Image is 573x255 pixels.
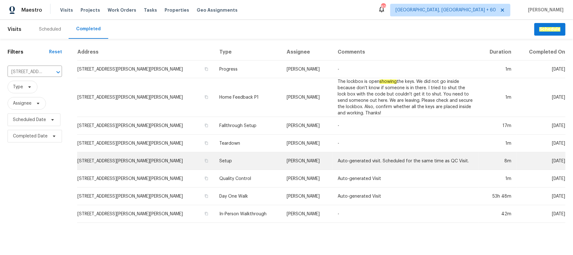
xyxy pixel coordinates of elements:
td: [PERSON_NAME] [282,170,332,188]
button: Copy Address [204,140,209,146]
th: Comments [333,44,479,61]
td: 42m [479,205,516,223]
td: 53h 48m [479,188,516,205]
span: Work Orders [108,7,136,13]
td: The lockbox is open the keys. We did not go inside because don't know if someone is in there. I t... [333,78,479,117]
button: Copy Address [204,211,209,217]
td: Teardown [214,135,282,152]
button: Copy Address [204,123,209,128]
td: [PERSON_NAME] [282,205,332,223]
td: Quality Control [214,170,282,188]
td: Fallthrough Setup [214,117,282,135]
td: [PERSON_NAME] [282,117,332,135]
td: - [333,205,479,223]
td: [DATE] [516,61,565,78]
td: Day One Walk [214,188,282,205]
span: Visits [8,22,21,36]
button: Copy Address [204,193,209,199]
button: Open [54,68,63,77]
td: Home Feedback P1 [214,78,282,117]
td: [STREET_ADDRESS][PERSON_NAME][PERSON_NAME] [77,78,214,117]
td: [PERSON_NAME] [282,135,332,152]
td: 1m [479,61,516,78]
td: [PERSON_NAME] [282,61,332,78]
td: 1m [479,170,516,188]
td: - [333,135,479,152]
td: Auto-generated Visit [333,170,479,188]
em: Schedule [539,27,560,32]
button: Copy Address [204,158,209,164]
td: [PERSON_NAME] [282,152,332,170]
td: [DATE] [516,170,565,188]
td: 1m [479,135,516,152]
td: In-Person Walkthrough [214,205,282,223]
span: Completed Date [13,133,48,139]
td: [STREET_ADDRESS][PERSON_NAME][PERSON_NAME] [77,152,214,170]
button: Copy Address [204,94,209,100]
span: Scheduled Date [13,117,46,123]
td: [DATE] [516,135,565,152]
td: Progress [214,61,282,78]
span: Properties [165,7,189,13]
em: showing [379,79,397,84]
td: [STREET_ADDRESS][PERSON_NAME][PERSON_NAME] [77,117,214,135]
div: 824 [381,4,385,10]
span: Tasks [144,8,157,12]
td: [DATE] [516,205,565,223]
span: [PERSON_NAME] [525,7,564,13]
td: Auto-generated Visit [333,188,479,205]
td: [STREET_ADDRESS][PERSON_NAME][PERSON_NAME] [77,61,214,78]
td: Setup [214,152,282,170]
span: Assignee [13,100,31,107]
span: [GEOGRAPHIC_DATA], [GEOGRAPHIC_DATA] + 60 [396,7,496,13]
td: [DATE] [516,117,565,135]
div: Reset [49,49,62,55]
td: 17m [479,117,516,135]
th: Type [214,44,282,61]
th: Assignee [282,44,332,61]
td: 1m [479,78,516,117]
div: Scheduled [39,26,61,32]
td: [STREET_ADDRESS][PERSON_NAME][PERSON_NAME] [77,170,214,188]
td: [DATE] [516,152,565,170]
td: [STREET_ADDRESS][PERSON_NAME][PERSON_NAME] [77,188,214,205]
td: [PERSON_NAME] [282,78,332,117]
span: Geo Assignments [197,7,238,13]
div: Completed [76,26,101,32]
button: Copy Address [204,66,209,72]
input: Search for an address... [8,67,44,77]
td: [DATE] [516,78,565,117]
span: Maestro [21,7,42,13]
td: [STREET_ADDRESS][PERSON_NAME][PERSON_NAME] [77,205,214,223]
button: Schedule [534,23,565,36]
span: Projects [81,7,100,13]
span: Type [13,84,23,90]
td: [PERSON_NAME] [282,188,332,205]
th: Address [77,44,214,61]
td: [STREET_ADDRESS][PERSON_NAME][PERSON_NAME] [77,135,214,152]
td: 8m [479,152,516,170]
td: Auto-generated visit. Scheduled for the same time as QC Visit. [333,152,479,170]
button: Copy Address [204,176,209,181]
h1: Filters [8,49,49,55]
th: Duration [479,44,516,61]
span: Visits [60,7,73,13]
td: - [333,61,479,78]
td: [DATE] [516,188,565,205]
th: Completed On [516,44,565,61]
td: - [333,117,479,135]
